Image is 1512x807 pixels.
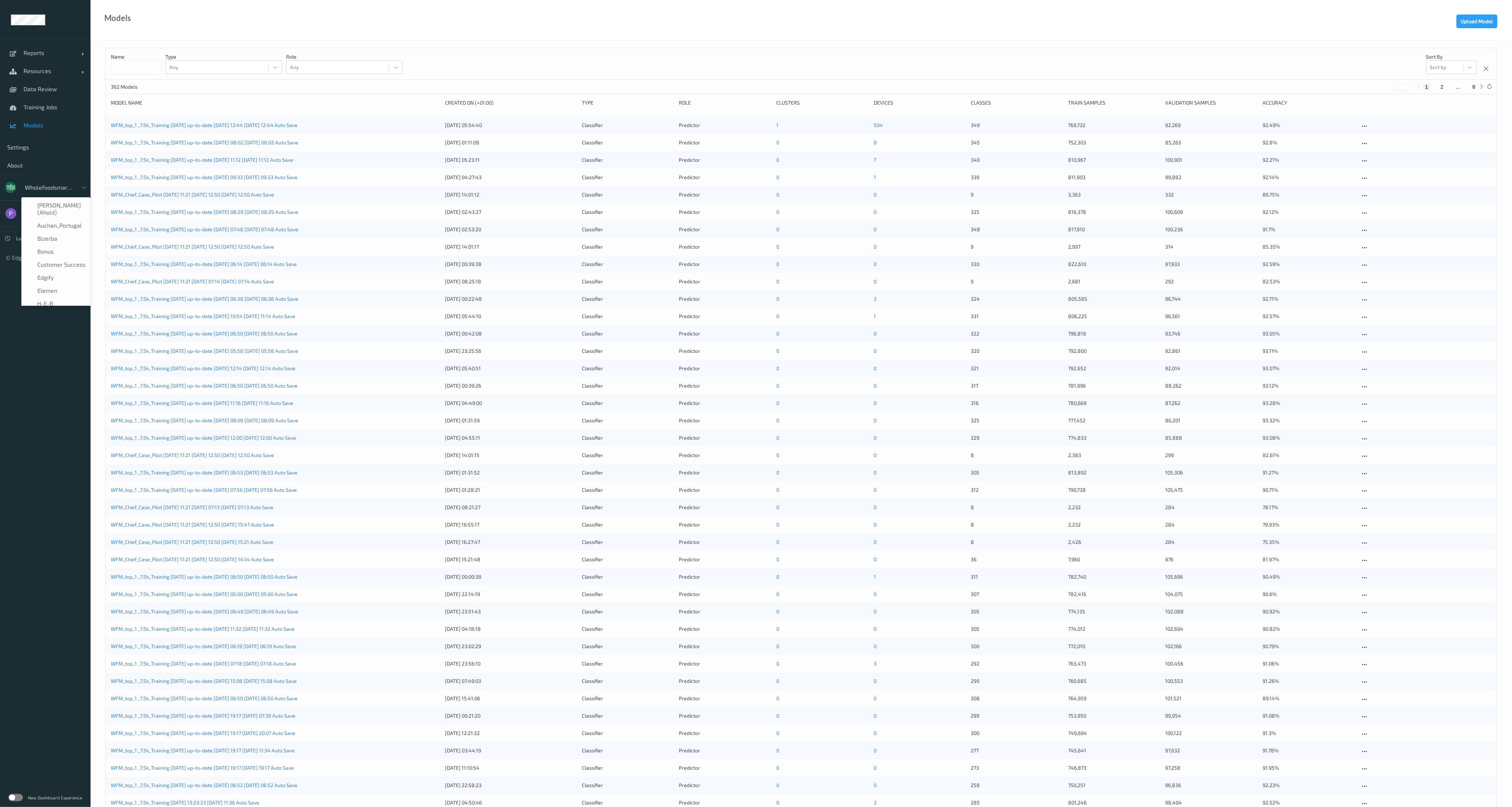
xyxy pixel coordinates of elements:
[1454,84,1462,90] button: ...
[971,99,1063,106] div: Classes
[111,695,298,701] a: WFM_top_1 _7.5k_Training [DATE] up-to-date [DATE] 06:50 [DATE] 06:50 Auto Save
[679,243,772,250] div: Predictor
[582,313,674,320] div: Classifier
[1470,84,1478,90] button: 8
[679,382,772,389] div: Predictor
[776,157,779,163] a: 0
[111,209,298,215] a: WFM_top_1 _7.5k_Training [DATE] up-to-date [DATE] 08:29 [DATE] 08:29 Auto Save
[971,452,1063,459] p: 8
[874,765,877,771] a: 0
[1263,174,1355,181] p: 92.14%
[971,313,1063,320] p: 331
[776,660,779,667] a: 0
[776,400,779,406] a: 0
[679,295,772,303] div: Predictor
[111,313,295,319] a: WFM_top_1 _7.5k_Training [DATE] up-to-date [DATE] 10:54 [DATE] 11:14 Auto Save
[1068,295,1160,303] p: 805,585
[1165,330,1258,337] p: 93,746
[111,261,297,267] a: WFM_top_1 _7.5k_Training [DATE] up-to-date [DATE] 06:14 [DATE] 06:14 Auto Save
[874,244,877,250] a: 0
[286,53,403,60] p: Role
[111,296,298,302] a: WFM_top_1 _7.5k_Training [DATE] up-to-date [DATE] 06:38 [DATE] 06:38 Auto Save
[111,747,295,753] a: WFM_top_1 _7.5k_Training [DATE] up-to-date [DATE] 19:17 [DATE] 11:34 Auto Save
[445,208,577,216] div: [DATE] 02:43:27
[111,383,298,389] a: WFM_top_1 _7.5k_Training [DATE] up-to-date [DATE] 06:50 [DATE] 06:50 Auto Save
[1263,417,1355,424] p: 93.32%
[776,174,779,180] a: 0
[874,348,877,354] a: 0
[776,678,779,684] a: 0
[776,643,779,649] a: 0
[776,608,779,614] a: 0
[971,347,1063,355] p: 320
[776,139,779,145] a: 0
[874,174,876,180] a: 1
[776,574,779,580] a: 0
[1263,469,1355,476] p: 91.27%
[1165,278,1258,285] p: 292
[1263,278,1355,285] p: 82.53%
[1263,191,1355,198] p: 86.75%
[111,626,295,632] a: WFM_top_1 _7.5k_Training [DATE] up-to-date [DATE] 11:32 [DATE] 11:32 Auto Save
[776,539,779,545] a: 0
[1438,84,1446,90] button: 2
[582,122,674,129] div: Classifier
[111,504,273,510] a: WFM_Chief_Case_Pilot [DATE] 11:21 [DATE] 07:13 [DATE] 07:13 Auto Save
[776,435,779,441] a: 0
[874,191,877,198] a: 0
[1165,208,1258,216] p: 100,609
[776,487,779,493] a: 0
[1068,174,1160,181] p: 811,903
[776,383,779,389] a: 0
[971,191,1063,198] p: 9
[874,383,877,389] a: 0
[582,330,674,337] div: Classifier
[111,330,298,337] a: WFM_top_1 _7.5k_Training [DATE] up-to-date [DATE] 06:50 [DATE] 06:50 Auto Save
[1165,191,1258,198] p: 332
[1068,139,1160,146] p: 752,303
[776,313,779,319] a: 0
[971,139,1063,146] p: 345
[776,365,779,371] a: 0
[445,417,577,424] div: [DATE] 01:31:59
[776,261,779,267] a: 0
[1165,156,1258,164] p: 100,901
[1068,452,1160,459] p: 2,383
[971,278,1063,285] p: 9
[1068,261,1160,268] p: 822,610
[874,139,877,145] a: 8
[1165,452,1258,459] p: 299
[1263,122,1355,129] p: 92.49%
[1263,486,1355,494] p: 90.71%
[971,504,1063,511] p: 8
[971,365,1063,372] p: 321
[111,643,296,649] a: WFM_top_1 _7.5k_Training [DATE] up-to-date [DATE] 06:19 [DATE] 06:19 Auto Save
[776,799,779,806] a: 0
[874,747,877,753] a: 0
[1068,417,1160,424] p: 777,452
[971,295,1063,303] p: 324
[776,782,779,788] a: 0
[776,244,779,250] a: 0
[874,99,966,106] div: devices
[1165,261,1258,268] p: 97,933
[111,556,274,562] a: WFM_Chief_Case_Pilot [DATE] 11:21 [DATE] 12:50 [DATE] 14:14 Auto Save
[1068,122,1160,129] p: 769,732
[874,330,877,337] a: 0
[1165,469,1258,476] p: 105,306
[776,730,779,736] a: 0
[679,156,772,164] div: Predictor
[679,434,772,441] div: Predictor
[1165,295,1258,303] p: 96,744
[111,765,294,771] a: WFM_top_1 _7.5k_Training [DATE] up-to-date [DATE] 19:17 [DATE] 19:17 Auto Save
[874,487,877,493] a: 0
[874,261,877,267] a: 0
[111,53,161,60] p: Name
[1068,469,1160,476] p: 813,892
[445,469,577,476] div: [DATE] 01:31:52
[874,226,877,232] a: 0
[111,139,298,145] a: WFM_top_1 _7.5k_Training [DATE] up-to-date [DATE] 08:02 [DATE] 08:02 Auto Save
[1263,226,1355,233] p: 91.7%
[874,365,877,371] a: 0
[874,678,877,684] a: 0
